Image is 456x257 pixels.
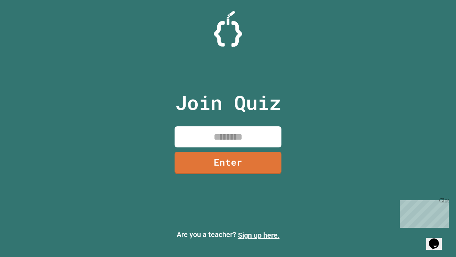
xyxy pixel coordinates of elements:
img: Logo.svg [214,11,242,47]
a: Enter [175,152,281,174]
iframe: chat widget [397,197,449,228]
div: Chat with us now!Close [3,3,49,45]
a: Sign up here. [238,231,280,240]
iframe: chat widget [426,228,449,250]
p: Join Quiz [175,88,281,117]
p: Are you a teacher? [6,229,450,241]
